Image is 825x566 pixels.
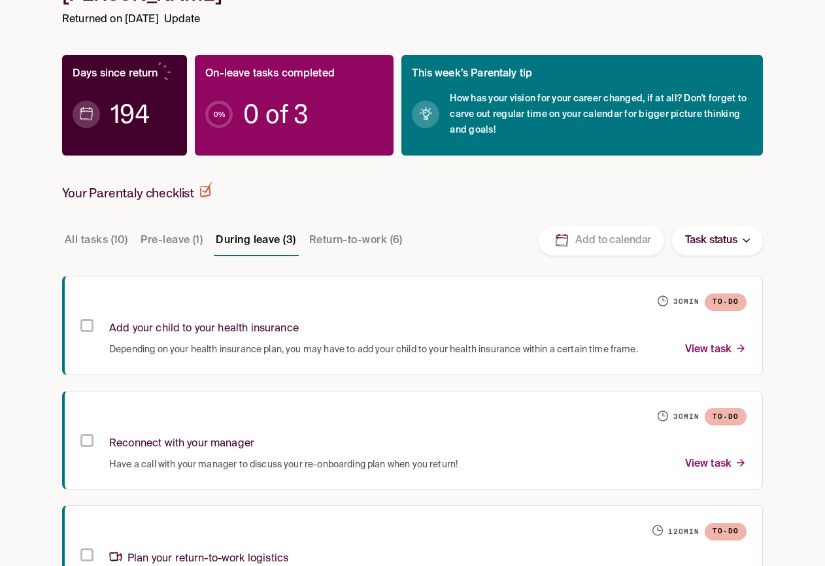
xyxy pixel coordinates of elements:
p: Days since return [73,65,158,83]
span: 194 [110,108,150,121]
button: Return-to-work (6) [307,225,405,256]
p: On-leave tasks completed [205,65,335,83]
button: Task status [672,226,763,256]
h6: 30 min [673,297,699,307]
p: View task [685,456,747,473]
span: To-do [705,293,747,311]
span: To-do [705,523,747,541]
h6: 30 min [673,412,699,422]
p: This week’s Parentaly tip [412,65,532,83]
p: View task [685,341,747,359]
p: Task status [685,232,737,250]
span: Depending on your health insurance plan, you may have to add your child to your health insurance ... [109,343,638,356]
p: Reconnect with your manager [109,435,254,453]
h2: Your Parentaly checklist [62,182,212,201]
span: 0 of 3 [243,108,309,121]
button: During leave (3) [213,225,298,256]
h6: 120 min [668,527,699,537]
button: Pre-leave (1) [138,225,205,256]
span: Have a call with your manager to discuss your re-onboarding plan when you return! [109,458,458,471]
p: Add your child to your health insurance [109,320,299,338]
span: How has your vision for your career changed, if at all? Don't forget to carve out regular time on... [450,91,752,138]
button: All tasks (10) [62,225,130,256]
p: Update [164,11,201,29]
div: Task stage tabs [62,225,408,256]
span: To-do [705,408,747,426]
p: Returned on [DATE] [62,11,159,29]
